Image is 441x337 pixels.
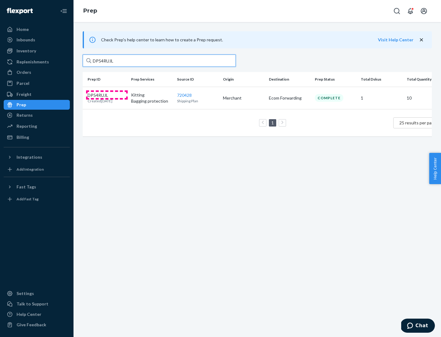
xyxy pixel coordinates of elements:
th: Prep Status [312,72,358,87]
a: Orders [4,67,70,77]
a: Page 1 is your current page [270,120,275,125]
div: Fast Tags [17,184,36,190]
a: Prep [4,100,70,110]
button: Integrations [4,152,70,162]
iframe: Opens a widget where you can chat to one of our agents [401,319,435,334]
th: Origin [221,72,266,87]
a: Home [4,25,70,34]
button: Visit Help Center [378,37,413,43]
span: Check Prep's help center to learn how to create a Prep request. [101,37,223,42]
a: Returns [4,110,70,120]
a: 720428 [177,93,192,98]
div: Settings [17,290,34,297]
button: Open Search Box [391,5,403,17]
p: 1 [361,95,402,101]
div: Freight [17,91,32,97]
th: Source ID [175,72,221,87]
input: Search prep jobs [83,55,236,67]
th: Prep ID [83,72,129,87]
div: Returns [17,112,33,118]
button: Talk to Support [4,299,70,309]
p: DP54RUJL [88,92,112,98]
p: Bagging protection [131,98,172,104]
div: Help Center [17,311,41,317]
p: Created [DATE] [88,98,112,104]
th: Prep Services [129,72,175,87]
button: Close Navigation [58,5,70,17]
span: 25 results per page [399,120,436,125]
div: Give Feedback [17,322,46,328]
div: Integrations [17,154,42,160]
a: Add Fast Tag [4,194,70,204]
div: Reporting [17,123,37,129]
a: Billing [4,132,70,142]
div: Home [17,26,29,32]
a: Parcel [4,78,70,88]
button: Open notifications [404,5,417,17]
ol: breadcrumbs [78,2,102,20]
div: Talk to Support [17,301,48,307]
th: Destination [266,72,312,87]
a: Inventory [4,46,70,56]
p: Shipping Plan [177,98,218,104]
button: close [418,37,424,43]
a: Add Integration [4,165,70,174]
div: Billing [17,134,29,140]
p: Kitting [131,92,172,98]
p: Merchant [223,95,264,101]
button: Fast Tags [4,182,70,192]
a: Prep [83,7,97,14]
a: Reporting [4,121,70,131]
div: Inventory [17,48,36,54]
div: Add Fast Tag [17,196,39,202]
a: Replenishments [4,57,70,67]
p: Ecom Forwarding [269,95,310,101]
div: Inbounds [17,37,35,43]
div: Add Integration [17,167,44,172]
button: Help Center [429,153,441,184]
a: Settings [4,289,70,298]
button: Open account menu [418,5,430,17]
button: Give Feedback [4,320,70,330]
th: Total Dskus [358,72,404,87]
a: Inbounds [4,35,70,45]
div: Parcel [17,80,29,86]
img: Flexport logo [7,8,33,14]
div: Complete [315,94,343,102]
div: Replenishments [17,59,49,65]
div: Orders [17,69,31,75]
a: Freight [4,89,70,99]
a: Help Center [4,309,70,319]
div: Prep [17,102,26,108]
